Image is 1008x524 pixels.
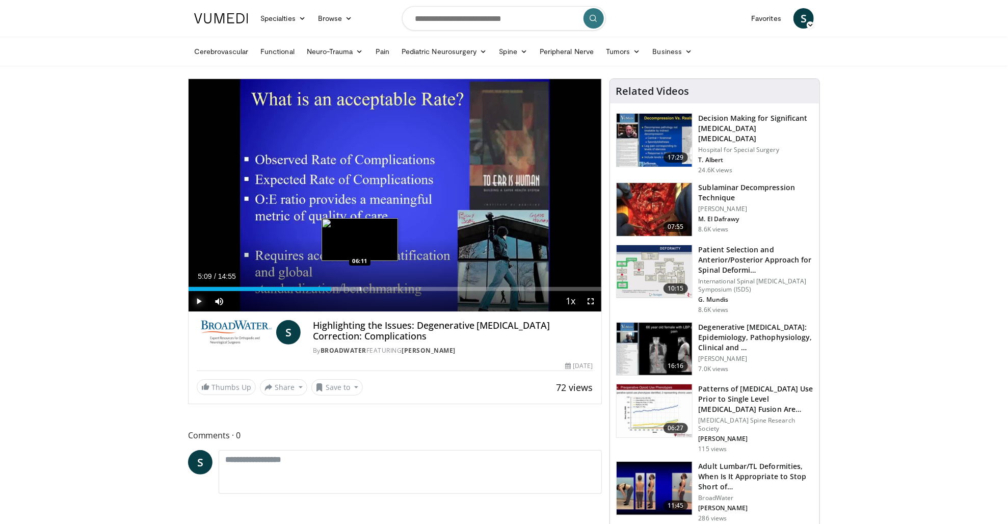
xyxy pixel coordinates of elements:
h4: Highlighting the Issues: Degenerative [MEDICAL_DATA] Correction: Complications [313,320,593,342]
span: 5:09 [198,272,211,280]
p: 8.6K views [699,306,729,314]
p: [PERSON_NAME] [699,355,813,363]
img: 316497_0000_1.png.150x105_q85_crop-smart_upscale.jpg [617,114,692,167]
span: 16:16 [664,361,688,371]
img: 5ef57cc7-594c-47e8-8e61-8ddeeff5a509.150x105_q85_crop-smart_upscale.jpg [617,462,692,515]
a: S [188,450,213,475]
img: beefc228-5859-4966-8bc6-4c9aecbbf021.150x105_q85_crop-smart_upscale.jpg [617,245,692,298]
a: Neuro-Trauma [301,41,369,62]
div: Progress Bar [189,287,601,291]
span: / [214,272,216,280]
a: Specialties [254,8,312,29]
img: f89a51e3-7446-470d-832d-80c532b09c34.150x105_q85_crop-smart_upscale.jpg [617,323,692,376]
p: International Spinal [MEDICAL_DATA] Symposium (ISDS) [699,277,813,294]
a: Spine [493,41,534,62]
span: Comments 0 [188,429,602,442]
p: BroadWater [699,494,813,502]
button: Share [260,379,307,396]
div: [DATE] [565,361,593,371]
p: 24.6K views [699,166,732,174]
button: Play [189,291,209,311]
a: Pediatric Neurosurgery [395,41,493,62]
a: Business [647,41,699,62]
a: [PERSON_NAME] [402,346,456,355]
button: Fullscreen [581,291,601,311]
a: 17:29 Decision Making for Significant [MEDICAL_DATA] [MEDICAL_DATA] Hospital for Special Surgery ... [616,113,813,174]
div: By FEATURING [313,346,593,355]
a: Peripheral Nerve [534,41,600,62]
a: 11:45 Adult Lumbar/TL Deformities, When Is It Appropriate to Stop Short of… BroadWater [PERSON_NA... [616,461,813,522]
span: 07:55 [664,222,688,232]
a: S [276,320,301,345]
h3: Patterns of [MEDICAL_DATA] Use Prior to Single Level [MEDICAL_DATA] Fusion Are Assoc… [699,384,813,414]
button: Mute [209,291,229,311]
button: Save to [311,379,363,396]
span: 14:55 [218,272,236,280]
span: 06:27 [664,423,688,433]
p: [PERSON_NAME] [699,435,813,443]
p: G. Mundis [699,296,813,304]
a: Cerebrovascular [188,41,254,62]
p: Hospital for Special Surgery [699,146,813,154]
a: Pain [369,41,395,62]
p: 8.6K views [699,225,729,233]
h3: Adult Lumbar/TL Deformities, When Is It Appropriate to Stop Short of… [699,461,813,492]
img: 48c381b3-7170-4772-a576-6cd070e0afb8.150x105_q85_crop-smart_upscale.jpg [617,183,692,236]
p: M. El Dafrawy [699,215,813,223]
p: [MEDICAL_DATA] Spine Research Society [699,416,813,433]
button: Playback Rate [561,291,581,311]
a: Tumors [600,41,647,62]
img: image.jpeg [322,218,398,261]
h3: Decision Making for Significant [MEDICAL_DATA] [MEDICAL_DATA] [699,113,813,144]
a: Favorites [745,8,787,29]
a: Functional [254,41,301,62]
a: 16:16 Degenerative [MEDICAL_DATA]: Epidemiology, Pathophysiology, Clinical and … [PERSON_NAME] 7.... [616,322,813,376]
a: 06:27 Patterns of [MEDICAL_DATA] Use Prior to Single Level [MEDICAL_DATA] Fusion Are Assoc… [MEDI... [616,384,813,453]
img: BroadWater [197,320,272,345]
span: 17:29 [664,152,688,163]
video-js: Video Player [189,79,601,312]
p: [PERSON_NAME] [699,205,813,213]
input: Search topics, interventions [402,6,606,31]
a: 10:15 Patient Selection and Anterior/Posterior Approach for Spinal Deformi… International Spinal ... [616,245,813,314]
h3: Sublaminar Decompression Technique [699,182,813,203]
a: 07:55 Sublaminar Decompression Technique [PERSON_NAME] M. El Dafrawy 8.6K views [616,182,813,237]
h3: Degenerative [MEDICAL_DATA]: Epidemiology, Pathophysiology, Clinical and … [699,322,813,353]
p: 7.0K views [699,365,729,373]
span: 72 views [556,381,593,394]
p: T. Albert [699,156,813,164]
h3: Patient Selection and Anterior/Posterior Approach for Spinal Deformi… [699,245,813,275]
p: 115 views [699,445,727,453]
p: [PERSON_NAME] [699,504,813,512]
a: S [793,8,814,29]
span: 10:15 [664,283,688,294]
a: Thumbs Up [197,379,256,395]
a: BroadWater [321,346,366,355]
img: VuMedi Logo [194,13,248,23]
p: 286 views [699,514,727,522]
span: 11:45 [664,501,688,511]
img: 4f347ff7-8260-4ba1-8b3d-12b840e302ef.150x105_q85_crop-smart_upscale.jpg [617,384,692,437]
h4: Related Videos [616,85,689,97]
a: Browse [312,8,359,29]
